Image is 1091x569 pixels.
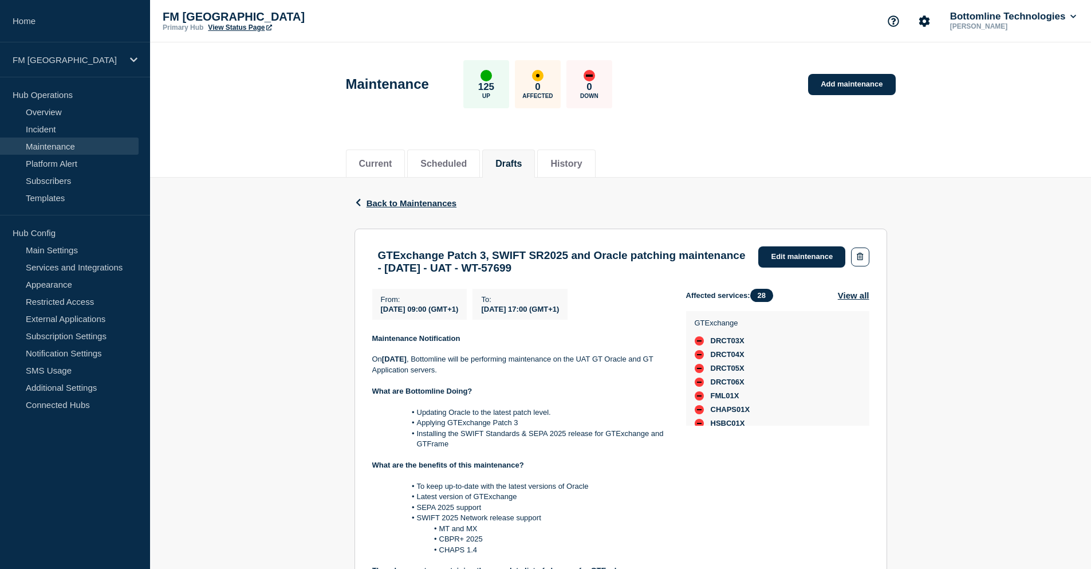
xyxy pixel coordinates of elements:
[367,198,457,208] span: Back to Maintenances
[695,336,704,346] div: down
[163,23,203,32] p: Primary Hub
[381,305,459,313] span: [DATE] 09:00 (GMT+1)
[372,334,460,343] strong: Maintenance Notification
[695,319,750,327] p: GTExchange
[382,355,407,363] strong: [DATE]
[711,391,739,401] span: FML01X
[383,407,668,418] li: Updating Oracle to the latest patch level.
[13,55,123,65] p: FM [GEOGRAPHIC_DATA]
[383,418,668,428] li: Applying GTExchange Patch 3
[550,159,582,169] button: History
[711,405,750,414] span: CHAPS01X
[355,198,457,208] button: Back to Maintenances
[948,11,1078,22] button: Bottomline Technologies
[948,22,1067,30] p: [PERSON_NAME]
[522,93,553,99] p: Affected
[383,481,668,492] li: To keep up-to-date with the latest versions of Oracle
[711,378,745,387] span: DRCT06X
[378,249,747,274] h3: GTExchange Patch 3, SWIFT SR2025 and Oracle patching maintenance - [DATE] - UAT - WT-57699
[495,159,522,169] button: Drafts
[480,70,492,81] div: up
[711,336,745,346] span: DRCT03X
[586,81,592,93] p: 0
[359,159,392,169] button: Current
[478,81,494,93] p: 125
[481,295,559,304] p: To :
[695,419,704,428] div: down
[686,289,779,302] span: Affected services:
[584,70,595,81] div: down
[383,545,668,555] li: CHAPS 1.4
[695,364,704,373] div: down
[758,246,845,268] a: Edit maintenance
[881,9,905,33] button: Support
[695,350,704,359] div: down
[420,159,467,169] button: Scheduled
[695,405,704,414] div: down
[532,70,543,81] div: affected
[580,93,598,99] p: Down
[808,74,895,95] a: Add maintenance
[383,513,668,523] li: SWIFT 2025 Network release support
[208,23,271,32] a: View Status Page
[383,429,668,450] li: Installing the SWIFT Standards & SEPA 2025 release for GTExchange and GTFrame
[346,76,429,92] h1: Maintenance
[912,9,936,33] button: Account settings
[711,350,745,359] span: DRCT04X
[372,461,524,469] strong: What are the benefits of this maintenance?
[163,10,392,23] p: FM [GEOGRAPHIC_DATA]
[482,93,490,99] p: Up
[711,364,745,373] span: DRCT05X
[838,289,869,302] button: View all
[535,81,540,93] p: 0
[372,387,472,395] strong: What are Bottomline Doing?
[383,503,668,513] li: SEPA 2025 support
[481,305,559,313] span: [DATE] 17:00 (GMT+1)
[383,534,668,544] li: CBPR+ 2025
[381,295,459,304] p: From :
[383,524,668,534] li: MT and MX
[372,354,668,375] p: On , Bottomline will be performing maintenance on the UAT GT Oracle and GT Application servers.
[695,378,704,387] div: down
[383,492,668,502] li: Latest version of GTExchange
[695,391,704,401] div: down
[750,289,773,302] span: 28
[711,419,745,428] span: HSBC01X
